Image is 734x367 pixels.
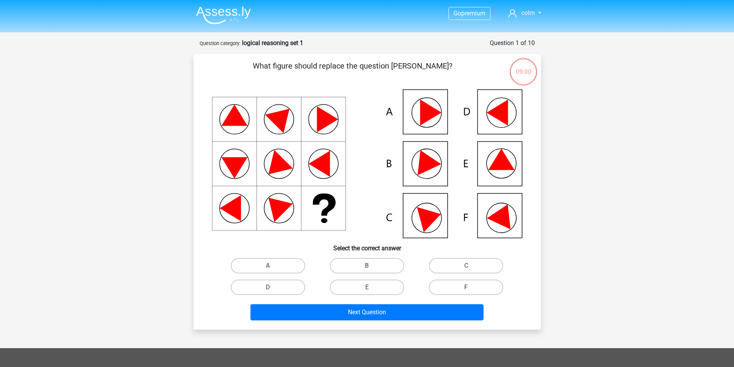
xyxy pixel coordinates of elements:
a: colm [505,8,544,18]
span: premium [461,10,485,17]
strong: logical reasoning set 1 [242,39,303,47]
button: Next Question [250,304,484,320]
label: E [330,280,404,295]
h6: Select the correct answer [206,238,529,252]
small: Question category: [200,40,240,46]
div: Question 1 of 10 [490,39,535,48]
a: Gopremium [449,8,490,18]
span: colm [521,9,535,17]
span: Go [454,10,461,17]
label: C [429,258,503,273]
p: What figure should replace the question [PERSON_NAME]? [206,60,500,83]
label: A [231,258,305,273]
img: Assessly [196,6,251,24]
label: B [330,258,404,273]
label: F [429,280,503,295]
div: 09:00 [509,57,538,77]
label: D [231,280,305,295]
